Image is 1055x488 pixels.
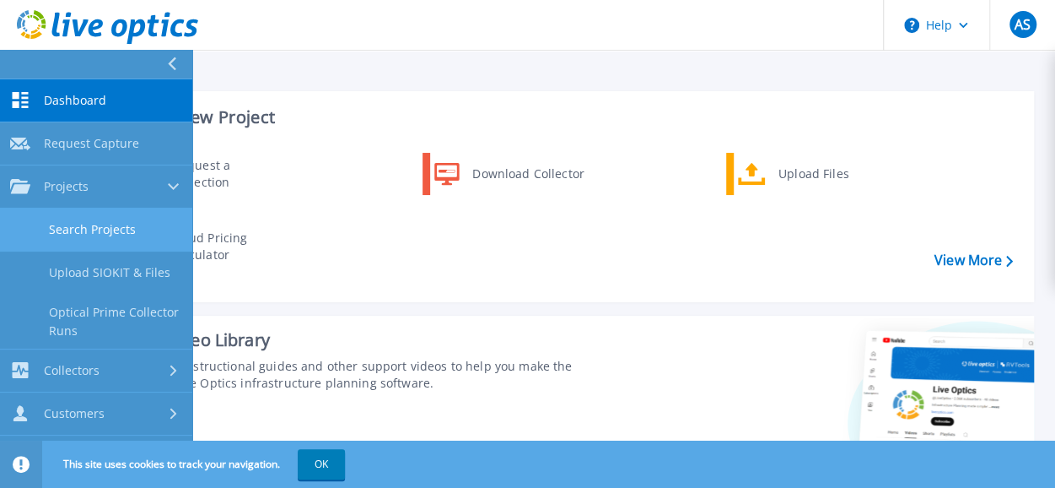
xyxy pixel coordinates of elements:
div: Support Video Library [99,329,593,351]
span: Customers [44,406,105,421]
a: Cloud Pricing Calculator [119,225,292,268]
a: Request a Collection [119,153,292,195]
a: View More [934,252,1013,268]
span: Request Capture [44,136,139,151]
a: Upload Files [726,153,899,195]
span: This site uses cookies to track your navigation. [46,449,345,480]
div: Find tutorials, instructional guides and other support videos to help you make the most of your L... [99,358,593,392]
div: Request a Collection [164,157,288,191]
a: Download Collector [423,153,595,195]
span: Collectors [44,363,100,378]
h3: Start a New Project [120,108,1012,127]
div: Download Collector [464,157,591,191]
span: AS [1015,18,1031,31]
span: Projects [44,179,89,194]
div: Upload Files [770,157,895,191]
div: Cloud Pricing Calculator [163,230,288,263]
span: Dashboard [44,93,106,108]
button: OK [298,449,345,480]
